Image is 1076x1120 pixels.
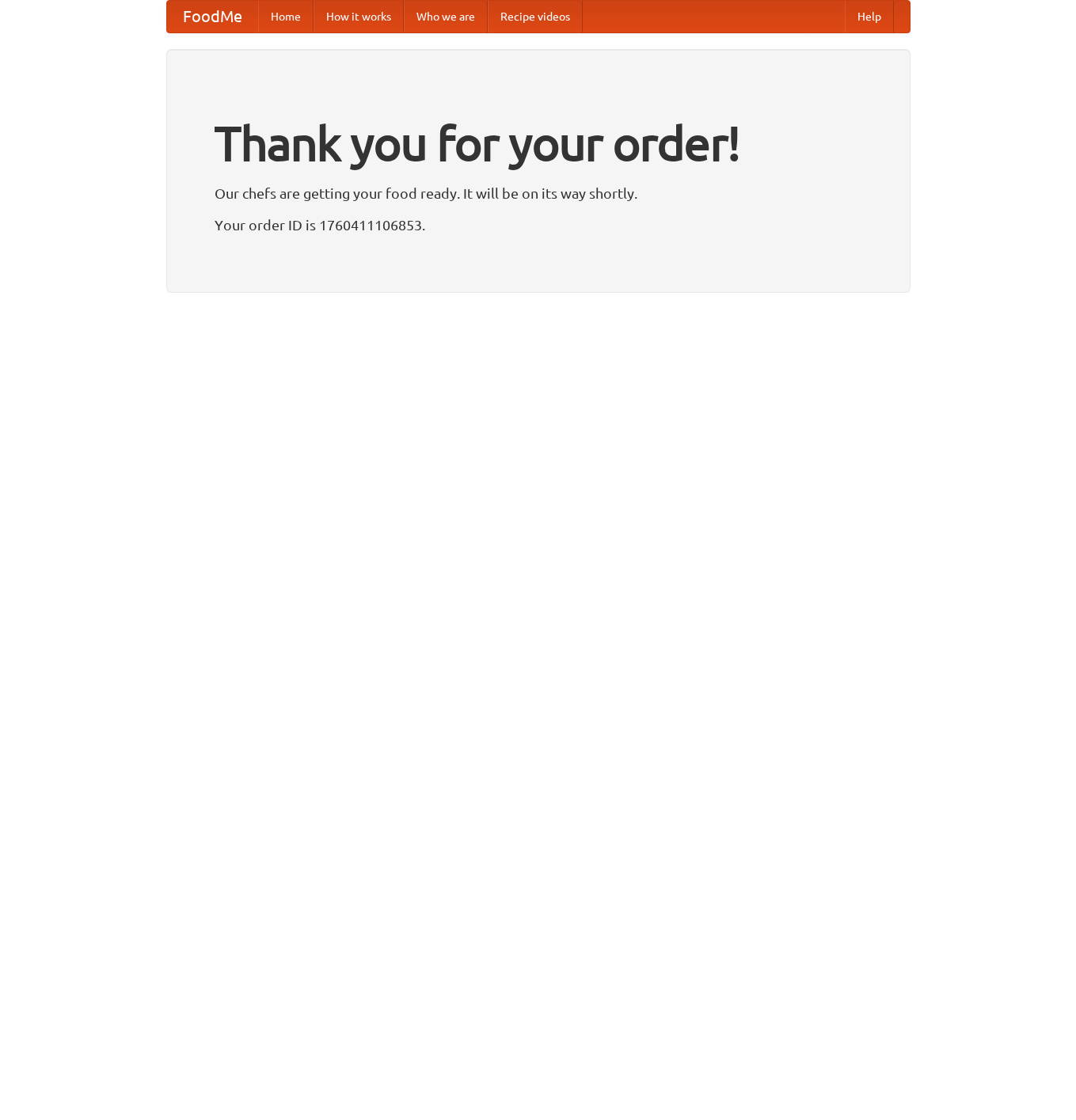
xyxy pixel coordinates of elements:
h1: Thank you for your order! [215,105,862,181]
a: Recipe videos [488,1,583,32]
a: Home [258,1,314,32]
a: Help [845,1,894,32]
p: Your order ID is 1760411106853. [215,213,862,237]
a: Who we are [404,1,488,32]
a: How it works [314,1,404,32]
p: Our chefs are getting your food ready. It will be on its way shortly. [215,181,862,205]
a: FoodMe [167,1,258,32]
